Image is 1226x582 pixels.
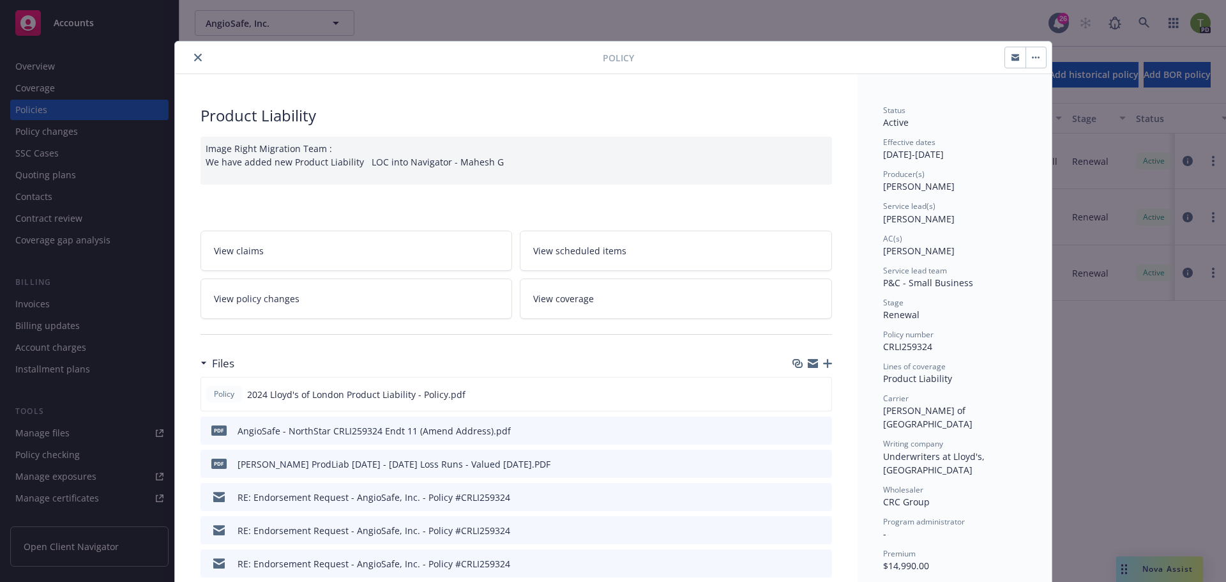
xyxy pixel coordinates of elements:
span: Policy [603,51,634,65]
button: preview file [815,424,827,438]
div: RE: Endorsement Request - AngioSafe, Inc. - Policy #CRLI259324 [238,557,510,571]
button: close [190,50,206,65]
span: Status [883,105,905,116]
button: preview file [815,524,827,537]
span: Policy number [883,329,934,340]
div: [PERSON_NAME] ProdLiab [DATE] - [DATE] Loss Runs - Valued [DATE].PDF [238,457,550,471]
span: View policy changes [214,292,299,305]
span: PDF [211,459,227,468]
button: preview file [815,457,827,471]
div: Image Right Migration Team : We have added new Product Liability LOC into Navigator - Mahesh G [201,137,832,185]
div: Product Liability [883,372,1026,385]
button: preview file [815,557,827,571]
button: download file [794,388,805,401]
span: Service lead(s) [883,201,935,211]
span: Program administrator [883,516,965,527]
span: [PERSON_NAME] of [GEOGRAPHIC_DATA] [883,404,972,430]
button: preview file [815,388,826,401]
span: Policy [211,388,237,400]
div: Product Liability [201,105,832,126]
button: download file [795,491,805,504]
span: Wholesaler [883,484,923,495]
span: Active [883,116,909,128]
span: [PERSON_NAME] [883,180,955,192]
span: View scheduled items [533,244,626,257]
span: pdf [211,425,227,435]
button: preview file [815,491,827,504]
div: RE: Endorsement Request - AngioSafe, Inc. - Policy #CRLI259324 [238,491,510,504]
button: download file [795,424,805,438]
div: Files [201,355,234,372]
span: Premium [883,548,916,559]
span: View coverage [533,292,594,305]
span: [PERSON_NAME] [883,213,955,225]
div: RE: Endorsement Request - AngioSafe, Inc. - Policy #CRLI259324 [238,524,510,537]
span: Writing company [883,438,943,449]
span: P&C - Small Business [883,277,973,289]
a: View coverage [520,279,832,319]
span: Renewal [883,309,919,321]
span: Effective dates [883,137,935,148]
button: download file [795,524,805,537]
button: download file [795,457,805,471]
span: Underwriters at Lloyd's, [GEOGRAPHIC_DATA] [883,450,987,476]
div: AngioSafe - NorthStar CRLI259324 Endt 11 (Amend Address).pdf [238,424,511,438]
a: View claims [201,231,513,271]
span: Carrier [883,393,909,404]
span: View claims [214,244,264,257]
button: download file [795,557,805,571]
span: [PERSON_NAME] [883,245,955,257]
span: CRC Group [883,496,930,508]
span: 2024 Lloyd's of London Product Liability - Policy.pdf [247,388,465,401]
span: Service lead team [883,265,947,276]
a: View policy changes [201,279,513,319]
span: CRLI259324 [883,341,932,353]
span: - [883,528,886,540]
span: Producer(s) [883,169,925,180]
a: View scheduled items [520,231,832,271]
div: [DATE] - [DATE] [883,137,1026,161]
span: Lines of coverage [883,361,946,372]
h3: Files [212,355,234,372]
span: AC(s) [883,233,902,244]
span: $14,990.00 [883,560,929,572]
span: Stage [883,297,904,308]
